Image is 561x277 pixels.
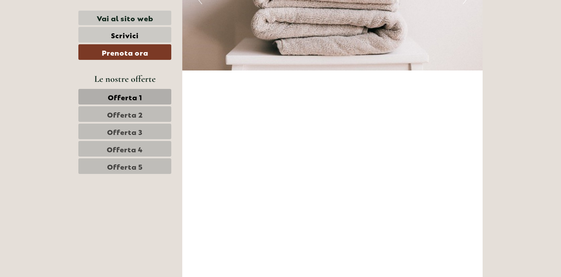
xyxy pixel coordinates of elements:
span: Offerta 1 [108,92,142,102]
small: 16:32 [11,34,95,39]
div: Buon giorno, come possiamo aiutarla? [5,19,98,41]
div: Le nostre offerte [78,72,171,85]
a: Scrivici [78,27,171,43]
span: Offerta 3 [107,126,143,136]
span: Offerta 4 [107,144,143,154]
a: Vai al sito web [78,11,171,25]
span: Offerta 5 [107,161,143,171]
div: [GEOGRAPHIC_DATA] [11,21,95,26]
button: Invia [238,183,279,199]
div: mercoledì [120,5,160,17]
span: Offerta 2 [107,109,143,119]
a: Prenota ora [78,44,171,60]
